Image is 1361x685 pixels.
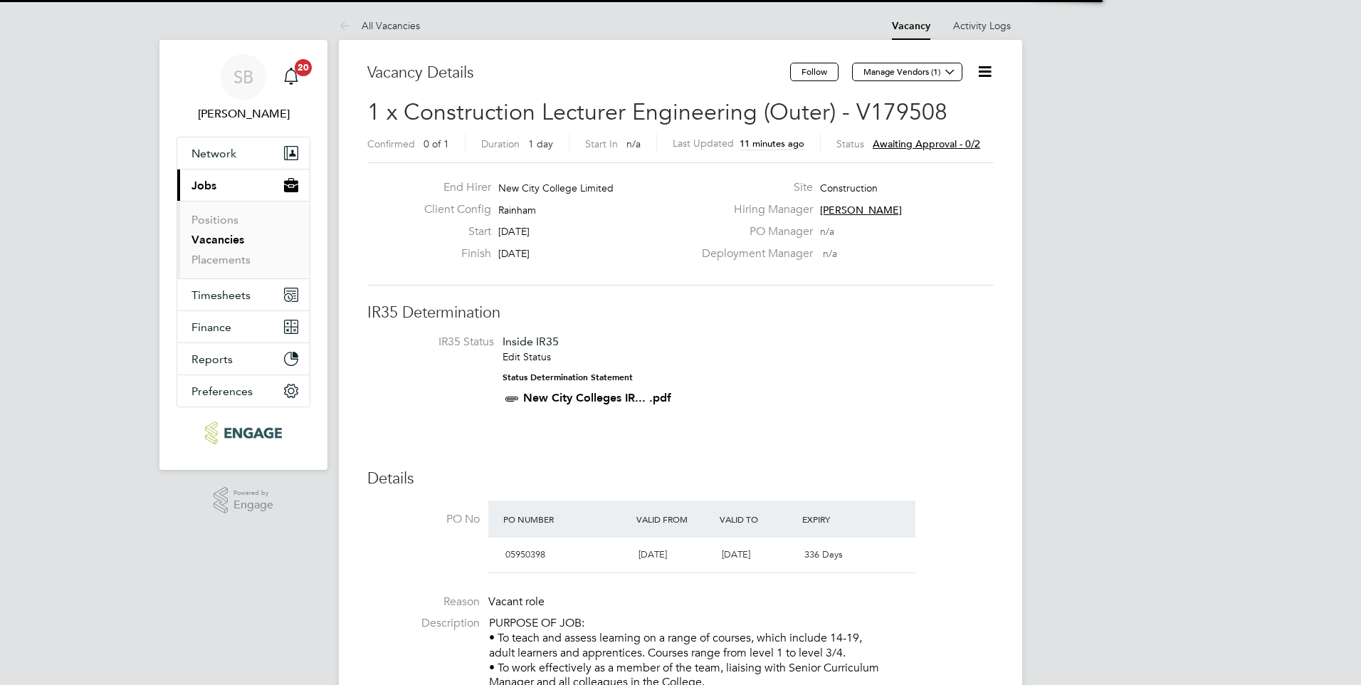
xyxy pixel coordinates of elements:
[505,548,545,560] span: 05950398
[804,548,843,560] span: 336 Days
[892,20,930,32] a: Vacancy
[177,343,310,375] button: Reports
[367,137,415,150] label: Confirmed
[673,137,734,150] label: Last Updated
[639,548,667,560] span: [DATE]
[413,224,491,239] label: Start
[790,63,839,81] button: Follow
[481,137,520,150] label: Duration
[413,180,491,195] label: End Hirer
[693,180,813,195] label: Site
[722,548,750,560] span: [DATE]
[413,246,491,261] label: Finish
[498,182,614,194] span: New City College Limited
[585,137,618,150] label: Start In
[953,19,1011,32] a: Activity Logs
[367,98,947,126] span: 1 x Construction Lecturer Engineering (Outer) - V179508
[498,247,530,260] span: [DATE]
[191,288,251,302] span: Timesheets
[177,311,310,342] button: Finance
[214,487,274,514] a: Powered byEngage
[367,63,790,83] h3: Vacancy Details
[820,204,902,216] span: [PERSON_NAME]
[503,350,551,363] a: Edit Status
[382,335,494,350] label: IR35 Status
[367,512,480,527] label: PO No
[177,201,310,278] div: Jobs
[693,246,813,261] label: Deployment Manager
[523,391,671,404] a: New City Colleges IR... .pdf
[799,506,882,532] div: Expiry
[820,225,834,238] span: n/a
[177,375,310,407] button: Preferences
[693,224,813,239] label: PO Manager
[233,499,273,511] span: Engage
[367,303,994,323] h3: IR35 Determination
[233,487,273,499] span: Powered by
[413,202,491,217] label: Client Config
[633,506,716,532] div: Valid From
[693,202,813,217] label: Hiring Manager
[836,137,864,150] label: Status
[503,335,559,348] span: Inside IR35
[740,137,804,150] span: 11 minutes ago
[488,595,545,609] span: Vacant role
[177,422,310,444] a: Go to home page
[191,253,251,266] a: Placements
[498,225,530,238] span: [DATE]
[820,182,878,194] span: Construction
[295,59,312,76] span: 20
[159,40,327,470] nav: Main navigation
[191,385,253,398] span: Preferences
[367,469,994,489] h3: Details
[716,506,799,532] div: Valid To
[191,147,236,160] span: Network
[177,169,310,201] button: Jobs
[873,137,980,150] span: Awaiting approval - 0/2
[500,506,633,532] div: PO Number
[191,213,238,226] a: Positions
[626,137,641,150] span: n/a
[205,422,281,444] img: ncclondon-logo-retina.png
[177,105,310,122] span: Stephen Brayshaw
[191,352,233,366] span: Reports
[528,137,553,150] span: 1 day
[177,279,310,310] button: Timesheets
[277,54,305,100] a: 20
[367,616,480,631] label: Description
[177,54,310,122] a: SB[PERSON_NAME]
[503,372,633,382] strong: Status Determination Statement
[852,63,962,81] button: Manage Vendors (1)
[177,137,310,169] button: Network
[367,595,480,610] label: Reason
[191,179,216,192] span: Jobs
[191,320,231,334] span: Finance
[498,204,536,216] span: Rainham
[424,137,449,150] span: 0 of 1
[233,68,253,86] span: SB
[339,19,420,32] a: All Vacancies
[191,233,244,246] a: Vacancies
[823,247,837,260] span: n/a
